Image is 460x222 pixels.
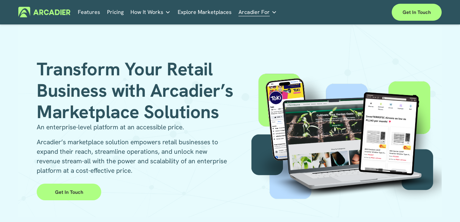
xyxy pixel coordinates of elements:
[18,7,70,17] img: Arcadier
[426,189,460,222] iframe: Chat Widget
[37,184,101,200] a: Get in Touch
[130,7,171,17] a: folder dropdown
[107,7,124,17] a: Pricing
[130,7,163,17] span: How It Works
[78,7,100,17] a: Features
[392,4,442,21] a: Get in touch
[238,7,277,17] a: folder dropdown
[238,7,270,17] span: Arcadier For
[37,137,230,175] p: Arcadier’s marketplace solution empowers retail businesses to expand their reach, streamline oper...
[178,7,232,17] a: Explore Marketplaces
[37,58,246,123] h1: Transform Your Retail Business with Arcadier’s Marketplace Solutions
[37,123,230,132] p: An enterprise-level platform at an accessible price.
